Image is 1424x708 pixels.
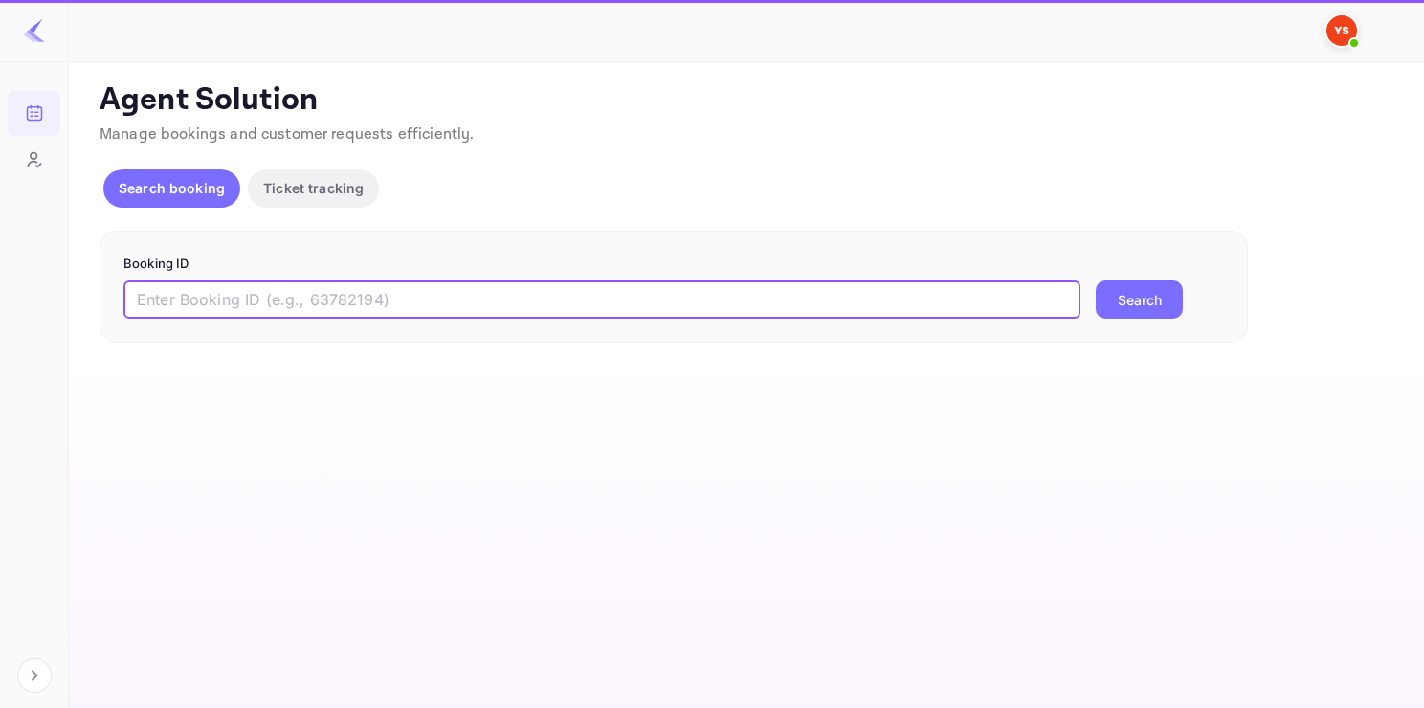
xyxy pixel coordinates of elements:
[23,19,46,42] img: LiteAPI
[100,81,1390,120] p: Agent Solution
[263,178,364,198] p: Ticket tracking
[100,124,475,144] span: Manage bookings and customer requests efficiently.
[123,280,1080,319] input: Enter Booking ID (e.g., 63782194)
[8,137,60,181] a: Customers
[119,178,225,198] p: Search booking
[1326,15,1357,46] img: Yandex Support
[8,90,60,134] a: Bookings
[17,658,52,693] button: Expand navigation
[123,254,1224,274] p: Booking ID
[1096,280,1183,319] button: Search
